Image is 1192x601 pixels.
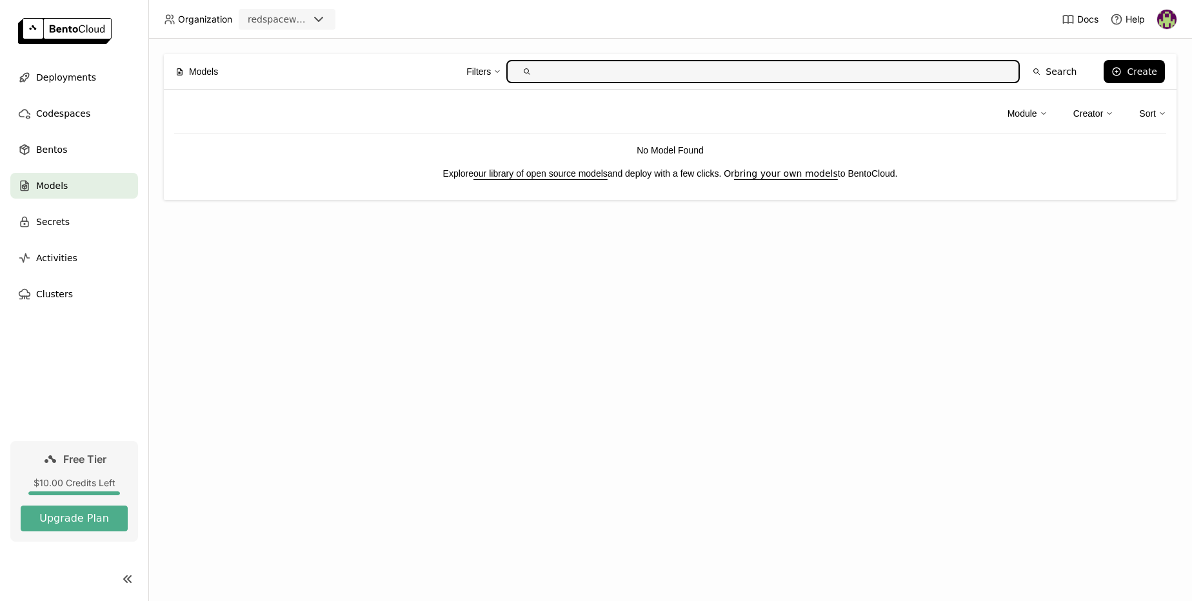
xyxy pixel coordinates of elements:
[10,441,138,542] a: Free Tier$10.00 Credits LeftUpgrade Plan
[1025,60,1084,83] button: Search
[1139,106,1156,121] div: Sort
[21,506,128,531] button: Upgrade Plan
[10,173,138,199] a: Models
[10,64,138,90] a: Deployments
[10,281,138,307] a: Clusters
[1139,100,1166,127] div: Sort
[466,58,501,85] div: Filters
[36,286,73,302] span: Clusters
[174,143,1166,157] p: No Model Found
[10,101,138,126] a: Codespaces
[10,137,138,163] a: Bentos
[36,70,96,85] span: Deployments
[18,18,112,44] img: logo
[63,453,106,466] span: Free Tier
[1073,106,1104,121] div: Creator
[310,14,311,26] input: Selected redspaceworks.
[10,245,138,271] a: Activities
[36,106,90,121] span: Codespaces
[1127,66,1157,77] div: Create
[248,13,308,26] div: redspaceworks
[189,64,218,79] span: Models
[1008,106,1037,121] div: Module
[10,209,138,235] a: Secrets
[1110,13,1145,26] div: Help
[174,166,1166,181] p: Explore and deploy with a few clicks. Or to BentoCloud.
[36,178,68,193] span: Models
[1104,60,1165,83] button: Create
[36,214,70,230] span: Secrets
[1008,100,1048,127] div: Module
[473,168,608,179] a: our library of open source models
[466,64,491,79] div: Filters
[1062,13,1098,26] a: Docs
[21,477,128,489] div: $10.00 Credits Left
[1126,14,1145,25] span: Help
[1073,100,1114,127] div: Creator
[1077,14,1098,25] span: Docs
[734,168,838,179] a: bring your own models
[178,14,232,25] span: Organization
[1157,10,1177,29] img: Ranajit Sahoo
[36,250,77,266] span: Activities
[36,142,67,157] span: Bentos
